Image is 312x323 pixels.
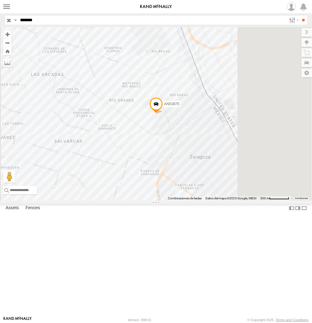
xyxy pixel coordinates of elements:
label: Measure [3,58,12,67]
div: Version: 308.01 [128,318,151,322]
button: Arrastra el hombrecito naranja al mapa para abrir Street View [3,170,15,183]
label: Map Settings [302,69,312,77]
label: Dock Summary Table to the Right [295,204,301,213]
span: Datos del mapa ©2025 Google, INEGI [205,197,257,200]
button: Zoom out [3,38,12,47]
a: Terms and Conditions [276,318,309,322]
label: Search Filter Options [287,16,300,25]
img: rand-logo.svg [140,5,172,9]
label: Hide Summary Table [301,204,307,213]
label: Fences [22,204,43,213]
span: AN53875 [164,102,179,106]
a: Visit our Website [3,317,32,323]
button: Escala del mapa: 500 m por 61 píxeles [258,196,291,201]
span: 500 m [260,197,269,200]
label: Dock Summary Table to the Left [289,204,295,213]
a: Condiciones (se abre en una nueva pestaña) [295,197,308,200]
label: Search Query [13,16,18,25]
button: Zoom in [3,30,12,38]
button: Combinaciones de teclas [168,196,202,201]
button: Zoom Home [3,47,12,55]
label: Assets [2,204,22,213]
div: © Copyright 2025 - [247,318,309,322]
